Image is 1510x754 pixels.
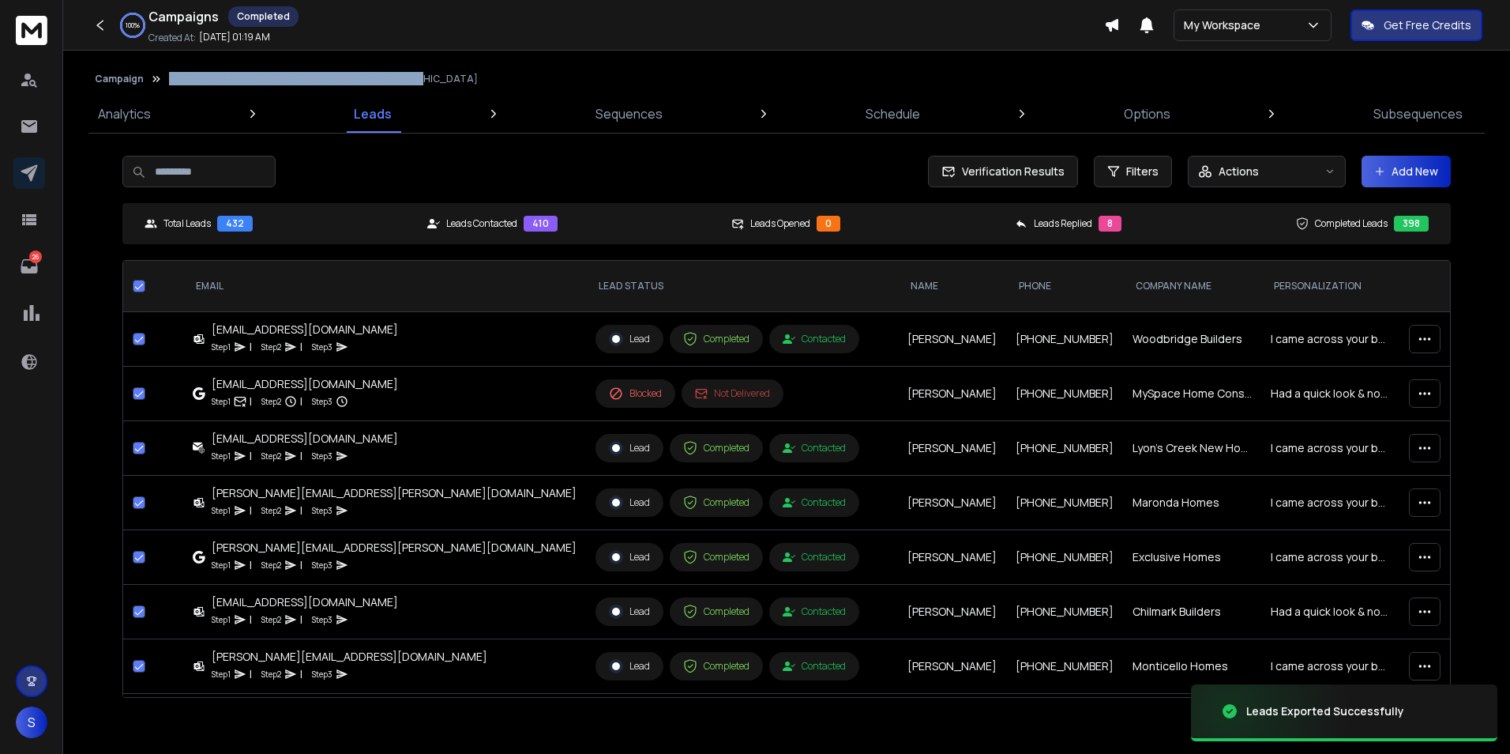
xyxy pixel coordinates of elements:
div: Completed [683,605,749,619]
p: Step 1 [212,503,231,518]
p: Step 1 [212,394,231,409]
div: [EMAIL_ADDRESS][DOMAIN_NAME] [212,376,398,392]
p: Step 1 [212,339,231,355]
p: | [300,557,302,573]
div: [PERSON_NAME][EMAIL_ADDRESS][PERSON_NAME][DOMAIN_NAME] [212,485,577,501]
p: Analytics [98,104,151,123]
p: | [300,666,302,682]
th: Company Name [1123,261,1261,312]
p: 2nd try 445-Home-builder-Filtered-leads-in-[GEOGRAPHIC_DATA] [169,73,478,85]
a: Leads [344,95,401,133]
p: 26 [29,251,42,263]
div: Lead [609,659,650,673]
p: Step 2 [261,503,281,518]
a: Subsequences [1364,95,1472,133]
th: personalization [1261,261,1399,312]
th: EMAIL [183,261,586,312]
div: Completed [683,332,749,346]
p: Total Leads [163,217,211,230]
div: 0 [817,216,840,232]
span: Verification Results [956,164,1065,179]
button: Add New [1362,156,1451,187]
p: Step 2 [261,557,281,573]
a: Schedule [856,95,930,133]
p: | [300,448,302,464]
div: Contacted [783,660,846,673]
p: Step 3 [312,666,332,682]
p: | [300,612,302,628]
p: Step 2 [261,339,281,355]
div: 8 [1099,216,1121,232]
th: NAME [898,261,1006,312]
button: Campaign [95,73,144,85]
td: [PHONE_NUMBER] [1006,476,1123,530]
div: [EMAIL_ADDRESS][DOMAIN_NAME] [212,322,398,337]
td: [PERSON_NAME] [898,530,1006,585]
td: [PHONE_NUMBER] [1006,312,1123,367]
p: Step 1 [212,612,231,628]
div: Completed [683,659,749,673]
p: Step 1 [212,557,231,573]
p: | [250,339,252,355]
div: Leads Exported Successfully [1246,703,1404,719]
p: | [250,557,252,573]
p: | [250,503,252,518]
div: Contacted [783,551,846,564]
p: Subsequences [1373,104,1463,123]
p: Leads Replied [1034,217,1092,230]
button: S [16,707,47,738]
td: MySpace Home Construction [1123,367,1261,421]
td: Had a quick look & noticed you build residential homes in the [GEOGRAPHIC_DATA] area [1261,367,1399,421]
p: | [250,666,252,682]
div: 410 [524,216,558,232]
p: Created At: [148,32,196,44]
div: Not Delivered [695,387,770,400]
button: Verification Results [928,156,1078,187]
div: Lead [609,550,650,564]
td: [PHONE_NUMBER] [1006,421,1123,476]
td: Chilmark Builders [1123,585,1261,639]
div: Contacted [783,442,846,454]
h1: Campaigns [148,7,219,26]
td: [PHONE_NUMBER] [1006,639,1123,694]
p: Leads [354,104,392,123]
p: Step 3 [312,339,332,355]
p: | [300,503,302,518]
p: | [250,394,252,409]
div: Completed [683,550,749,564]
p: Step 1 [212,666,231,682]
button: Filters [1094,156,1172,187]
td: I came across your business page and noticed that you build stunning residential homes in the [GE... [1261,421,1399,476]
td: Maronda Homes [1123,476,1261,530]
p: Schedule [866,104,920,123]
th: LEAD STATUS [586,261,898,312]
p: 100 % [126,21,140,30]
td: [PERSON_NAME] [898,694,1006,748]
td: [PERSON_NAME] [898,421,1006,476]
div: Contacted [783,605,846,618]
div: Blocked [609,386,662,401]
p: | [300,394,302,409]
p: Step 3 [312,394,332,409]
p: Step 2 [261,612,281,628]
p: My Workspace [1184,17,1267,33]
p: Step 2 [261,666,281,682]
p: Sequences [595,104,663,123]
p: Step 3 [312,448,332,464]
div: [EMAIL_ADDRESS][DOMAIN_NAME] [212,431,398,447]
td: [PERSON_NAME] [898,367,1006,421]
p: Actions [1219,164,1259,179]
div: Completed [683,441,749,455]
div: Lead [609,332,650,346]
div: Contacted [783,333,846,345]
td: [PERSON_NAME]'s Home Renovations [1123,694,1261,748]
div: [PERSON_NAME][EMAIL_ADDRESS][PERSON_NAME][DOMAIN_NAME] [212,540,577,556]
p: Step 3 [312,503,332,518]
p: Step 2 [261,394,281,409]
button: Get Free Credits [1350,9,1482,41]
a: Analytics [88,95,160,133]
td: Had a quick look & noticed you build residential homes in the [GEOGRAPHIC_DATA] area. [1261,585,1399,639]
p: Step 2 [261,448,281,464]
